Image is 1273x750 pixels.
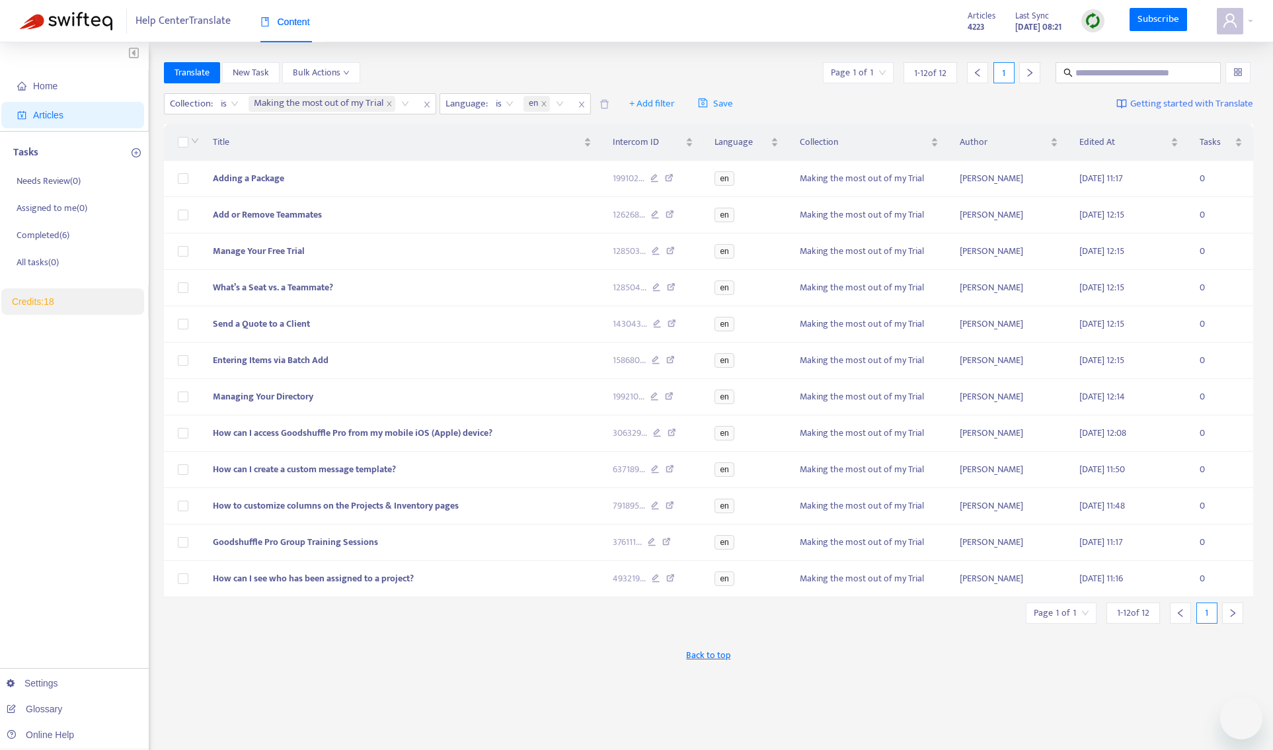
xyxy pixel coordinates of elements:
[613,426,647,440] span: 306329 ...
[7,704,62,714] a: Glossary
[789,452,949,488] td: Making the most out of my Trial
[686,648,730,662] span: Back to top
[1189,233,1253,270] td: 0
[135,9,231,34] span: Help Center Translate
[1117,606,1149,620] span: 1 - 12 of 12
[949,524,1069,561] td: [PERSON_NAME]
[993,62,1015,83] div: 1
[1085,13,1101,29] img: sync.dc5367851b00ba804db3.png
[213,135,581,149] span: Title
[1116,99,1127,109] img: image-link
[1015,9,1049,23] span: Last Sync
[165,94,215,114] span: Collection :
[1079,135,1168,149] span: Edited At
[496,94,514,114] span: is
[714,499,734,513] span: en
[714,462,734,477] span: en
[1189,124,1253,161] th: Tasks
[968,9,995,23] span: Articles
[949,452,1069,488] td: [PERSON_NAME]
[1079,571,1123,586] span: [DATE] 11:16
[418,97,436,112] span: close
[629,96,675,112] span: + Add filter
[789,524,949,561] td: Making the most out of my Trial
[1189,452,1253,488] td: 0
[213,316,310,331] span: Send a Quote to a Client
[1079,498,1125,513] span: [DATE] 11:48
[1189,161,1253,197] td: 0
[573,97,590,112] span: close
[33,110,63,120] span: Articles
[1189,524,1253,561] td: 0
[1196,603,1217,624] div: 1
[714,280,734,295] span: en
[714,171,734,186] span: en
[164,62,220,83] button: Translate
[213,425,492,440] span: How can I access Goodshuffle Pro from my mobile iOS (Apple) device?
[949,233,1069,270] td: [PERSON_NAME]
[619,93,685,114] button: + Add filter
[949,306,1069,343] td: [PERSON_NAME]
[1079,353,1124,368] span: [DATE] 12:15
[213,498,459,513] span: How to customize columns on the Projects & Inventory pages
[714,390,734,404] span: en
[132,148,141,157] span: plus-circle
[1015,20,1061,34] strong: [DATE] 08:21
[613,135,683,149] span: Intercom ID
[599,99,609,109] span: delete
[949,161,1069,197] td: [PERSON_NAME]
[17,110,26,120] span: account-book
[949,561,1069,597] td: [PERSON_NAME]
[1176,608,1185,618] span: left
[7,678,58,688] a: Settings
[789,379,949,415] td: Making the most out of my Trial
[213,534,378,550] span: Goodshuffle Pro Group Training Sessions
[202,124,602,161] th: Title
[698,98,708,108] span: save
[386,101,393,107] span: close
[13,145,38,161] p: Tasks
[1079,389,1125,404] span: [DATE] 12:14
[1189,306,1253,343] td: 0
[1079,280,1124,295] span: [DATE] 12:15
[714,571,734,586] span: en
[949,488,1069,524] td: [PERSON_NAME]
[17,174,81,188] p: Needs Review ( 0 )
[602,124,704,161] th: Intercom ID
[714,426,734,440] span: en
[1189,415,1253,452] td: 0
[1189,270,1253,306] td: 0
[12,296,54,307] a: Credits:18
[174,65,210,80] span: Translate
[613,390,644,404] span: 199210 ...
[973,68,982,77] span: left
[613,171,644,186] span: 199102 ...
[293,65,350,80] span: Bulk Actions
[1189,197,1253,233] td: 0
[213,462,396,477] span: How can I create a custom message template?
[1130,8,1188,32] a: Subscribe
[613,353,646,368] span: 158680 ...
[213,243,305,259] span: Manage Your Free Trial
[789,197,949,233] td: Making the most out of my Trial
[968,20,985,34] strong: 4223
[949,124,1069,161] th: Author
[260,17,270,26] span: book
[789,233,949,270] td: Making the most out of my Trial
[960,135,1048,149] span: Author
[714,135,767,149] span: Language
[949,415,1069,452] td: [PERSON_NAME]
[1130,97,1253,112] span: Getting started with Translate
[1116,93,1253,114] a: Getting started with Translate
[613,535,642,550] span: 376111 ...
[1079,425,1126,440] span: [DATE] 12:08
[1079,243,1124,259] span: [DATE] 12:15
[343,69,350,76] span: down
[613,317,647,331] span: 143043 ...
[1079,534,1123,550] span: [DATE] 11:17
[949,270,1069,306] td: [PERSON_NAME]
[440,94,490,114] span: Language :
[789,306,949,343] td: Making the most out of my Trial
[704,124,789,161] th: Language
[282,62,360,83] button: Bulk Actionsdown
